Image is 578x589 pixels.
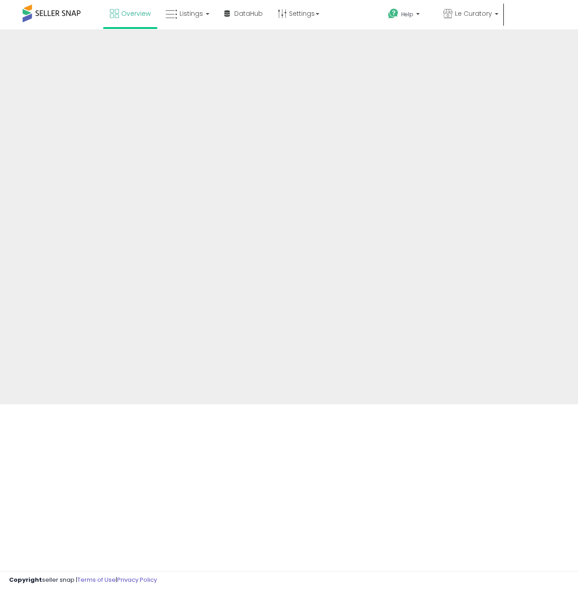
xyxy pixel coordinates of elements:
[234,9,263,18] span: DataHub
[381,1,435,29] a: Help
[388,8,399,19] i: Get Help
[180,9,203,18] span: Listings
[455,9,492,18] span: Le Curatory
[401,10,413,18] span: Help
[121,9,151,18] span: Overview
